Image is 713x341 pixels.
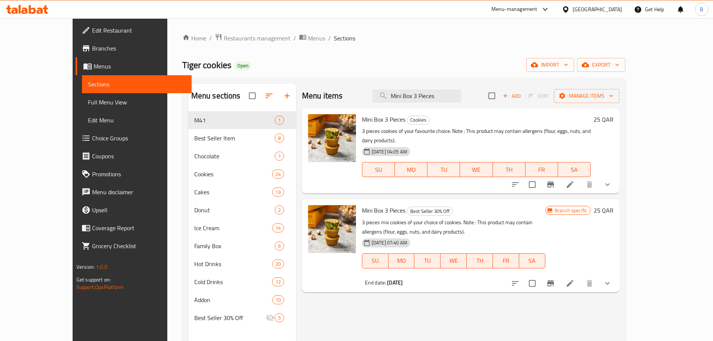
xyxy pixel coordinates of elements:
span: Select all sections [244,88,260,104]
span: SU [365,164,392,175]
a: Menu disclaimer [76,183,192,201]
span: Mini Box 3 Pieces [362,205,405,216]
div: Donut [194,205,275,214]
span: WE [444,255,464,266]
span: 24 [272,171,284,178]
button: Branch-specific-item [542,274,560,292]
div: Family Box6 [188,237,296,255]
h2: Menu sections [191,90,241,101]
span: Select to update [524,177,540,192]
span: Choice Groups [92,134,186,143]
div: items [275,205,284,214]
span: Get support on: [76,275,111,284]
span: M41 [194,116,275,125]
button: Add section [278,87,296,105]
div: items [275,116,284,125]
div: Best Seller Item8 [188,129,296,147]
a: Restaurants management [215,33,290,43]
span: TH [470,255,490,266]
div: M411 [188,111,296,129]
button: TH [467,253,493,268]
span: 1.0.0 [96,262,107,272]
div: Family Box [194,241,275,250]
div: items [272,259,284,268]
span: Cakes [194,188,272,197]
img: Mini Box 3 Pieces [308,205,356,253]
span: 13 [272,189,284,196]
span: Upsell [92,205,186,214]
span: 12 [272,278,284,286]
span: TH [496,164,522,175]
a: Home [182,34,206,43]
button: delete [581,176,598,194]
nav: Menu sections [188,108,296,330]
div: items [275,134,284,143]
div: items [275,313,284,322]
div: Hot Drinks20 [188,255,296,273]
button: SA [558,162,591,177]
span: 1 [275,117,284,124]
span: Edit Restaurant [92,26,186,35]
div: Chocolate [194,152,275,161]
span: Full Menu View [88,98,186,107]
li: / [328,34,331,43]
div: Ice Cream14 [188,219,296,237]
span: import [532,60,568,70]
p: 3 pieces cookies of your favourite choice. Note : This product may contain allergens (flour, eggs... [362,127,591,145]
svg: Show Choices [603,180,612,189]
span: [DATE] 04:05 AM [369,148,410,155]
span: Open [234,63,252,69]
div: [GEOGRAPHIC_DATA] [573,5,622,13]
span: 10 [272,296,284,304]
span: 6 [275,243,284,250]
h2: Menu items [302,90,343,101]
img: Mini Box 3 Pieces [308,114,356,162]
nav: breadcrumb [182,33,626,43]
button: Branch-specific-item [542,176,560,194]
span: export [583,60,619,70]
p: 3 pieces mix cookies of your choice of cookies. Note : This product may contain allergens (flour,... [362,218,545,237]
span: Sections [88,80,186,89]
span: Sections [334,34,355,43]
span: Add item [500,90,524,102]
input: search [373,89,461,103]
button: delete [581,274,598,292]
a: Edit Restaurant [76,21,192,39]
span: Best Seller Item [194,134,275,143]
a: Upsell [76,201,192,219]
span: SA [561,164,588,175]
span: [DATE] 07:40 AM [369,239,410,246]
span: Cookies [407,116,429,124]
span: Branches [92,44,186,53]
span: WE [463,164,490,175]
button: FR [525,162,558,177]
button: export [577,58,625,72]
div: Best Seller 30% Off5 [188,309,296,327]
span: Hot Drinks [194,259,272,268]
span: Tiger cookies [182,57,231,73]
button: TU [414,253,441,268]
span: Select to update [524,275,540,291]
button: TU [427,162,460,177]
div: Donut2 [188,201,296,219]
div: Best Seller 30% Off [407,207,453,216]
div: items [272,188,284,197]
button: show more [598,274,616,292]
span: Add [502,92,522,100]
div: Cakes13 [188,183,296,201]
div: Cookies [194,170,272,179]
button: Add [500,90,524,102]
span: FR [496,255,516,266]
span: Cold Drinks [194,277,272,286]
div: Cookies24 [188,165,296,183]
button: MO [395,162,427,177]
span: 20 [272,261,284,268]
span: Best Seller 30% Off [194,313,266,322]
span: Branch specific [552,207,590,214]
button: FR [493,253,519,268]
div: items [275,241,284,250]
span: Menus [94,62,186,71]
svg: Inactive section [266,313,275,322]
span: Promotions [92,170,186,179]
